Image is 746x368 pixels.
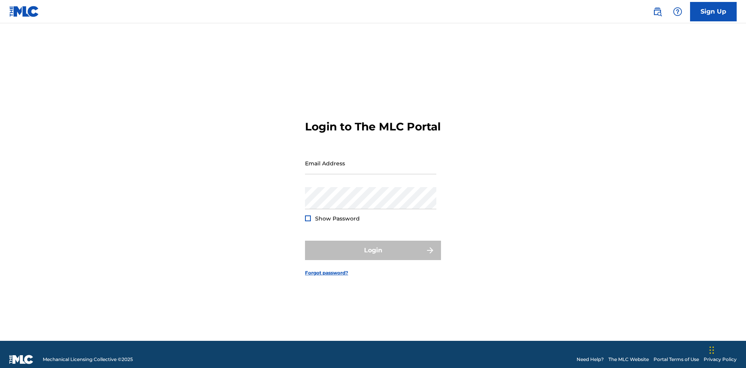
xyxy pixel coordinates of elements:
[653,7,662,16] img: search
[670,4,685,19] div: Help
[9,6,39,17] img: MLC Logo
[608,356,649,363] a: The MLC Website
[673,7,682,16] img: help
[305,269,348,276] a: Forgot password?
[654,356,699,363] a: Portal Terms of Use
[650,4,665,19] a: Public Search
[707,331,746,368] iframe: Chat Widget
[9,355,33,364] img: logo
[690,2,737,21] a: Sign Up
[305,120,441,134] h3: Login to The MLC Portal
[704,356,737,363] a: Privacy Policy
[709,338,714,362] div: Drag
[577,356,604,363] a: Need Help?
[315,215,360,222] span: Show Password
[43,356,133,363] span: Mechanical Licensing Collective © 2025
